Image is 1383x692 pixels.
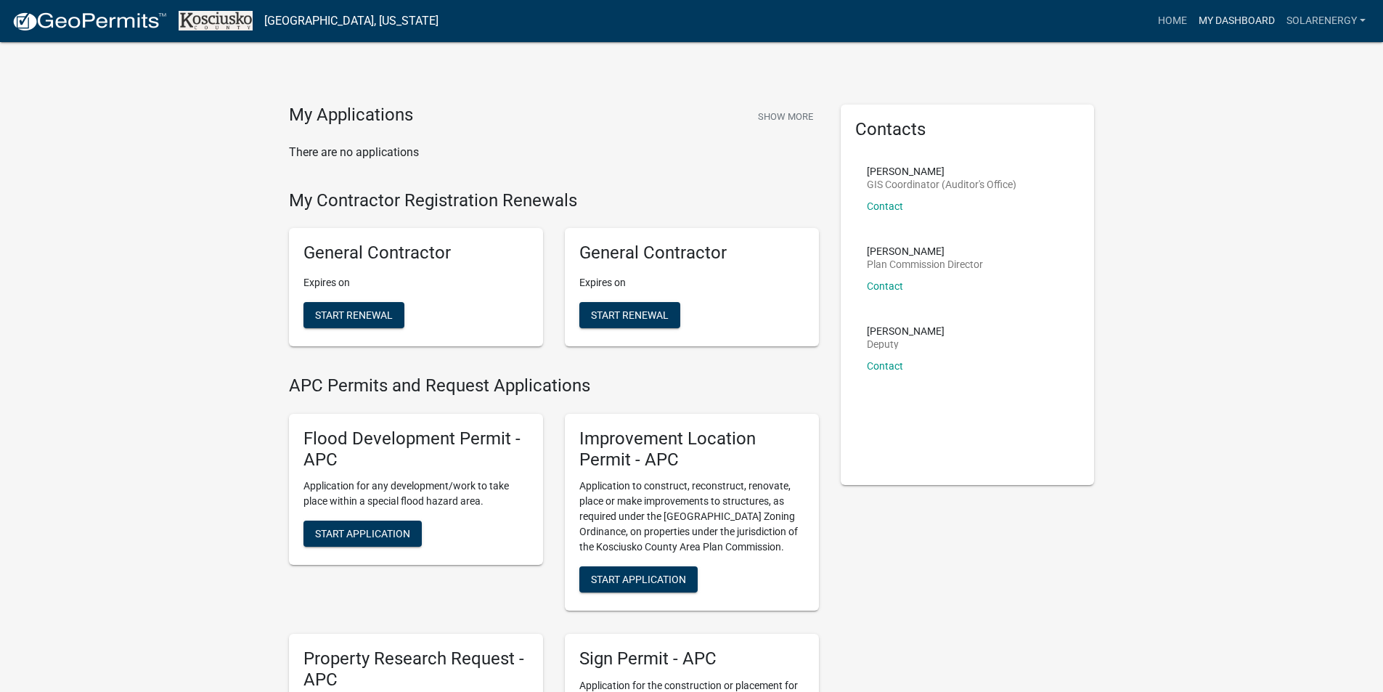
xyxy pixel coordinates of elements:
[867,259,983,269] p: Plan Commission Director
[289,190,819,211] h4: My Contractor Registration Renewals
[289,375,819,396] h4: APC Permits and Request Applications
[867,200,903,212] a: Contact
[579,275,804,290] p: Expires on
[752,105,819,129] button: Show More
[867,360,903,372] a: Contact
[579,428,804,471] h5: Improvement Location Permit - APC
[579,566,698,593] button: Start Application
[1281,7,1371,35] a: SolarEnergy
[289,144,819,161] p: There are no applications
[303,302,404,328] button: Start Renewal
[867,166,1016,176] p: [PERSON_NAME]
[289,105,413,126] h4: My Applications
[579,648,804,669] h5: Sign Permit - APC
[1152,7,1193,35] a: Home
[303,275,529,290] p: Expires on
[315,528,410,540] span: Start Application
[303,428,529,471] h5: Flood Development Permit - APC
[303,243,529,264] h5: General Contractor
[867,246,983,256] p: [PERSON_NAME]
[591,574,686,585] span: Start Application
[579,302,680,328] button: Start Renewal
[867,179,1016,190] p: GIS Coordinator (Auditor's Office)
[1193,7,1281,35] a: My Dashboard
[303,521,422,547] button: Start Application
[867,326,945,336] p: [PERSON_NAME]
[315,309,393,321] span: Start Renewal
[579,479,804,555] p: Application to construct, reconstruct, renovate, place or make improvements to structures, as req...
[867,339,945,349] p: Deputy
[867,280,903,292] a: Contact
[591,309,669,321] span: Start Renewal
[855,119,1080,140] h5: Contacts
[289,190,819,359] wm-registration-list-section: My Contractor Registration Renewals
[579,243,804,264] h5: General Contractor
[264,9,438,33] a: [GEOGRAPHIC_DATA], [US_STATE]
[303,648,529,691] h5: Property Research Request - APC
[303,479,529,509] p: Application for any development/work to take place within a special flood hazard area.
[179,11,253,30] img: Kosciusko County, Indiana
